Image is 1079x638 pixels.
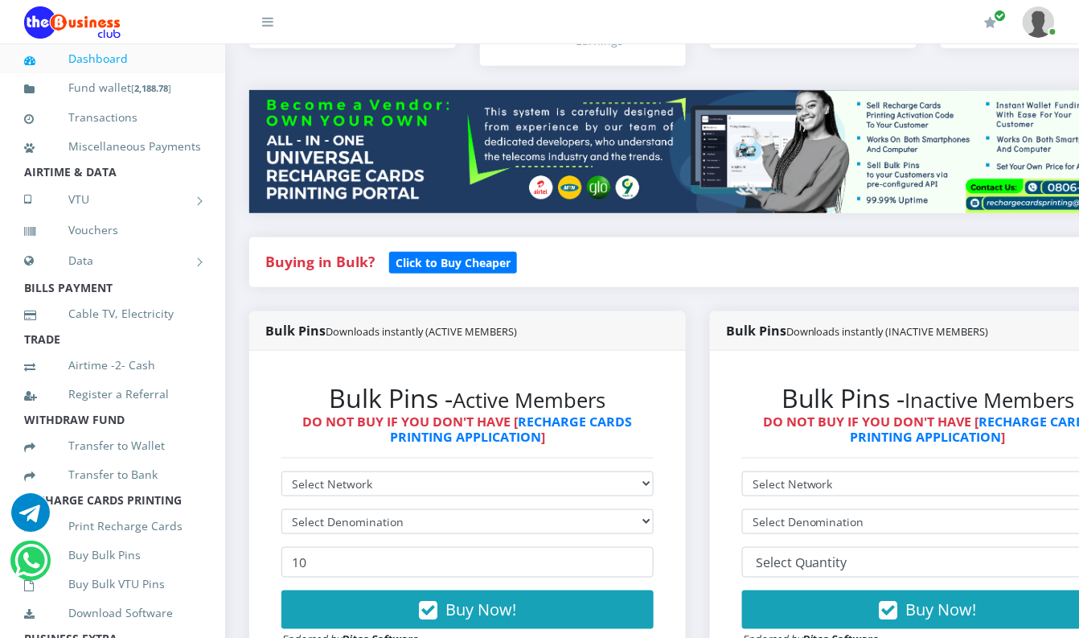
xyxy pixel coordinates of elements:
[905,386,1075,414] small: Inactive Members
[14,554,47,580] a: Chat for support
[786,324,989,339] small: Downloads instantly (INACTIVE MEMBERS)
[24,508,201,545] a: Print Recharge Cards
[24,212,201,249] a: Vouchers
[24,6,121,39] img: Logo
[390,413,633,446] a: RECHARGE CARDS PRINTING APPLICATION
[726,322,989,340] strong: Bulk Pins
[995,10,1007,22] span: Renew/Upgrade Subscription
[906,599,977,620] span: Buy Now!
[265,322,517,340] strong: Bulk Pins
[24,537,201,574] a: Buy Bulk Pins
[24,376,201,413] a: Register a Referral
[1023,6,1055,38] img: User
[24,566,201,603] a: Buy Bulk VTU Pins
[24,427,201,464] a: Transfer to Wallet
[24,179,201,220] a: VTU
[24,128,201,165] a: Miscellaneous Payments
[24,456,201,493] a: Transfer to Bank
[131,82,171,94] small: [ ]
[24,595,201,632] a: Download Software
[11,505,50,532] a: Chat for support
[24,40,201,77] a: Dashboard
[24,295,201,332] a: Cable TV, Electricity
[24,99,201,136] a: Transactions
[24,69,201,107] a: Fund wallet[2,188.78]
[281,591,654,629] button: Buy Now!
[453,386,606,414] small: Active Members
[281,383,654,414] h2: Bulk Pins -
[24,241,201,281] a: Data
[303,413,633,446] strong: DO NOT BUY IF YOU DON'T HAVE [ ]
[326,324,517,339] small: Downloads instantly (ACTIVE MEMBERS)
[134,82,168,94] b: 2,188.78
[265,252,375,271] strong: Buying in Bulk?
[396,255,511,270] b: Click to Buy Cheaper
[389,252,517,271] a: Click to Buy Cheaper
[281,547,654,578] input: Enter Quantity
[985,16,997,29] i: Renew/Upgrade Subscription
[24,347,201,384] a: Airtime -2- Cash
[445,599,516,620] span: Buy Now!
